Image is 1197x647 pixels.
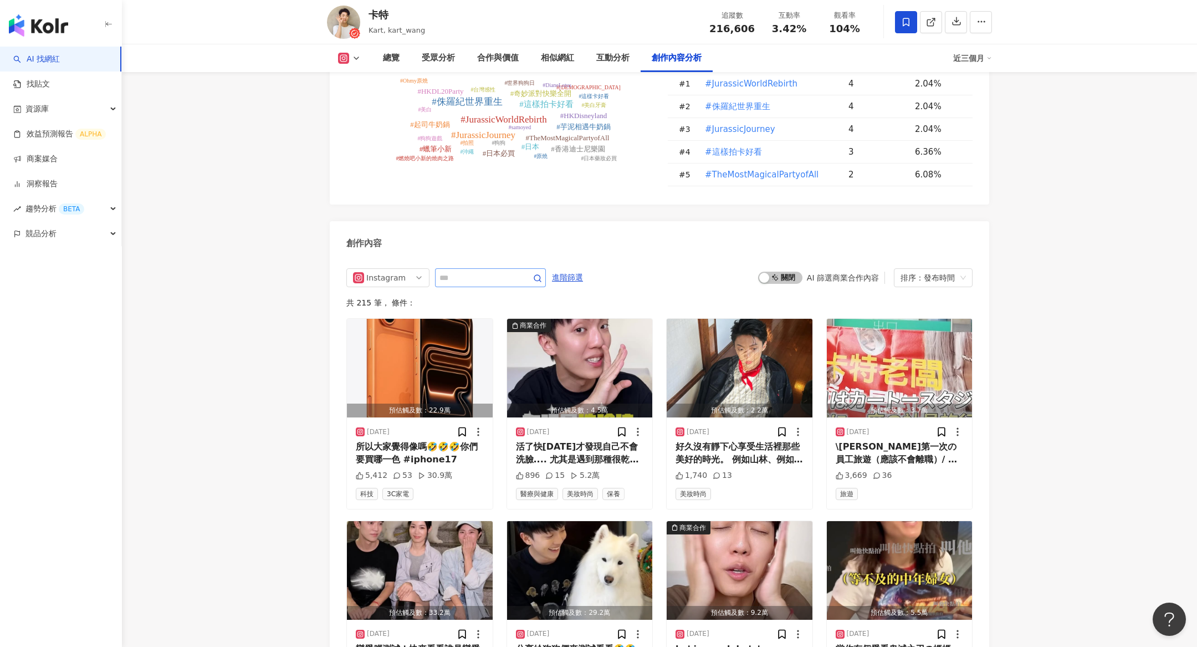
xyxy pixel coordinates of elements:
[519,100,574,109] tspan: #這樣拍卡好看
[347,319,493,417] img: post-image
[667,319,812,417] img: post-image
[848,146,906,158] div: 3
[383,52,400,65] div: 總覽
[356,441,484,466] div: 所以大家覺得像嗎🤣🤣🤣你們要買哪一色 #iphone17
[460,149,474,155] tspan: #沖繩
[602,488,625,500] span: 保養
[848,78,906,90] div: 4
[848,100,906,113] div: 4
[521,142,540,151] tspan: #日本
[836,488,858,500] span: 旅遊
[369,8,425,22] div: 卡特
[492,140,505,146] tspan: #狗狗
[705,123,775,135] span: #JurassicJourney
[460,140,474,146] tspan: #拍照
[915,146,961,158] div: 6.36%
[827,521,973,620] img: post-image
[704,73,798,95] button: #JurassicWorldRebirth
[510,89,572,98] tspan: #奇妙派對快樂全開
[516,488,558,500] span: 醫療與健康
[507,521,653,620] button: 預估觸及數：29.2萬
[848,169,906,181] div: 2
[768,10,810,21] div: 互動率
[25,221,57,246] span: 競品分析
[422,52,455,65] div: 受眾分析
[679,522,706,533] div: 商業合作
[709,10,755,21] div: 追蹤數
[13,179,58,190] a: 洞察報告
[543,82,571,88] tspan: #DianeLotus
[470,86,495,93] tspan: #台灣感性
[570,470,600,481] div: 5.2萬
[507,521,653,620] img: post-image
[705,146,762,158] span: #這樣拍卡好看
[847,427,869,437] div: [DATE]
[695,118,840,141] td: #JurassicJourney
[1153,603,1186,636] iframe: Help Scout Beacon - Open
[410,120,450,129] tspan: #起司牛奶鍋
[713,470,732,481] div: 13
[915,123,961,135] div: 2.04%
[676,488,711,500] span: 美妝時尚
[829,23,860,34] span: 104%
[59,203,84,215] div: BETA
[836,470,867,481] div: 3,669
[432,96,503,107] tspan: #侏羅紀世界重生
[552,269,583,287] span: 進階篩選
[393,470,412,481] div: 53
[667,319,812,417] button: 預估觸及數：2.2萬
[901,269,956,287] div: 排序：發布時間
[366,269,402,287] div: Instagram
[847,629,869,639] div: [DATE]
[807,273,879,282] div: AI 篩選商業合作內容
[477,52,519,65] div: 合作與價值
[827,521,973,620] button: 預估觸及數：5.5萬
[418,106,432,113] tspan: #美白
[579,93,609,99] tspan: #這樣卡好看
[906,164,973,186] td: 6.08%
[705,78,797,90] span: #JurassicWorldRebirth
[679,100,695,113] div: # 2
[417,135,442,141] tspan: #狗狗遊戲
[667,521,812,620] img: post-image
[9,14,68,37] img: logo
[417,87,464,95] tspan: #HKDL20Party
[367,427,390,437] div: [DATE]
[704,118,776,140] button: #JurassicJourney
[356,488,378,500] span: 科技
[687,427,709,437] div: [DATE]
[836,441,964,466] div: \[PERSON_NAME]第一次の員工旅遊（應該不會離職）/ 到底誰會把員工旅遊剪的像日綜啦（發瘋😍 第一次帶著大家一起去日本四天三夜的滑雪 中間發生了好多荒謬、搞笑、羞恥且靈異故事 跟著我滑...
[527,427,550,437] div: [DATE]
[451,130,516,140] tspan: #JurassicJourney
[676,470,707,481] div: 1,740
[704,164,819,186] button: #TheMostMagicalPartyofAll
[534,153,548,159] tspan: #原燒
[596,52,630,65] div: 互動分析
[347,606,493,620] div: 預估觸及數：33.2萬
[906,95,973,118] td: 2.04%
[13,154,58,165] a: 商案媒合
[827,319,973,417] img: post-image
[581,102,606,108] tspan: #美白牙膏
[562,488,598,500] span: 美妝時尚
[516,441,644,466] div: 活了快[DATE]才發現自己不會洗臉.... 尤其是遇到那種很乾澀的洗面乳！！！ 洗完後臉超繃而且過度清潔反而出油更快 這罐日本毛孔吸塵慕斯是我經紀人去年就發現的🤣 擠出來的質地超級綿密～很像奶...
[13,79,50,90] a: 找貼文
[915,169,961,181] div: 6.08%
[705,100,770,113] span: #侏羅紀世界重生
[347,319,493,417] button: 預估觸及數：22.9萬
[461,114,547,125] tspan: #JurassicWorldRebirth
[772,23,806,34] span: 3.42%
[420,145,452,153] tspan: #蠟筆小新
[347,404,493,417] div: 預估觸及數：22.9萬
[541,52,574,65] div: 相似網紅
[526,134,610,142] tspan: #TheMostMagicalPartyofAll
[953,49,992,67] div: 近三個月
[667,404,812,417] div: 預估觸及數：2.2萬
[695,164,840,186] td: #TheMostMagicalPartyofAll
[520,320,546,331] div: 商業合作
[545,470,565,481] div: 15
[676,441,804,466] div: 好久沒有靜下心享受生活裡那些美好的時光。 例如山林、例如被微風吹過的風鈴、例如穿著喜歡的衣服、例如跟著[PERSON_NAME]® 一起去北投 體驗著來自各界的藍調美學，好像想起了以前在北藝大讀...
[13,54,60,65] a: searchAI 找網紅
[551,145,605,153] tspan: #香港迪士尼樂園
[581,155,617,161] tspan: #日本藥妝必買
